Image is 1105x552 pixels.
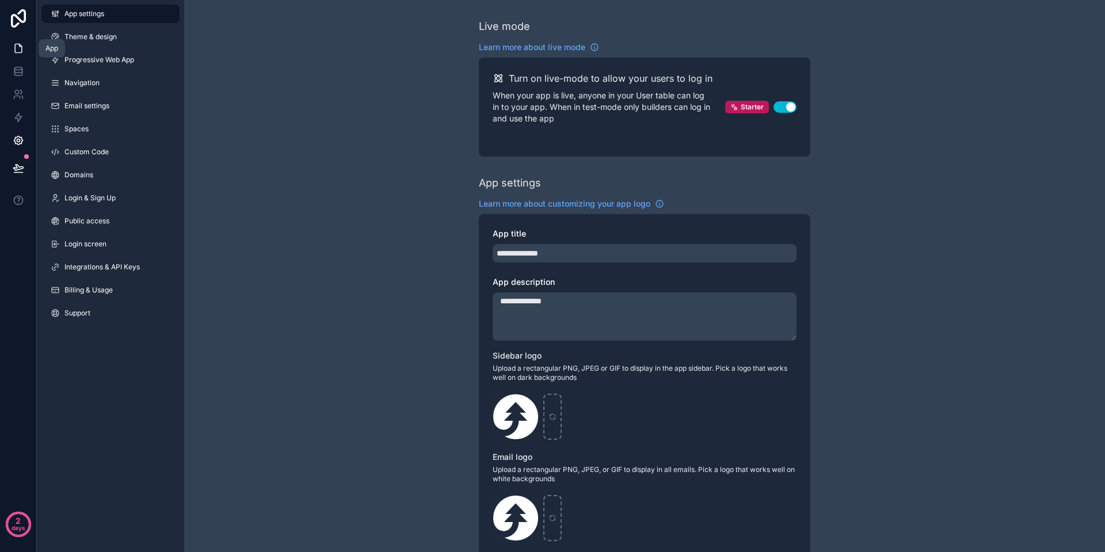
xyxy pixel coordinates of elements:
[41,235,180,253] a: Login screen
[41,212,180,230] a: Public access
[493,90,725,124] p: When your app is live, anyone in your User table can log in to your app. When in test-mode only b...
[64,309,90,318] span: Support
[64,216,109,226] span: Public access
[64,78,100,87] span: Navigation
[64,147,109,157] span: Custom Code
[41,28,180,46] a: Theme & design
[493,465,797,484] span: Upload a rectangular PNG, JPEG, or GIF to display in all emails. Pick a logo that works well on w...
[41,258,180,276] a: Integrations & API Keys
[64,9,104,18] span: App settings
[16,515,21,527] p: 2
[45,44,58,53] div: App
[493,277,555,287] span: App description
[479,198,664,210] a: Learn more about customizing your app logo
[41,166,180,184] a: Domains
[64,239,106,249] span: Login screen
[493,364,797,382] span: Upload a rectangular PNG, JPEG or GIF to display in the app sidebar. Pick a logo that works well ...
[41,189,180,207] a: Login & Sign Up
[41,143,180,161] a: Custom Code
[479,198,650,210] span: Learn more about customizing your app logo
[479,41,599,53] a: Learn more about live mode
[12,520,25,536] p: days
[64,193,116,203] span: Login & Sign Up
[493,452,532,462] span: Email logo
[64,285,113,295] span: Billing & Usage
[741,102,764,112] span: Starter
[41,120,180,138] a: Spaces
[479,175,541,191] div: App settings
[64,262,140,272] span: Integrations & API Keys
[41,281,180,299] a: Billing & Usage
[64,124,89,134] span: Spaces
[64,101,109,111] span: Email settings
[509,71,712,85] h2: Turn on live-mode to allow your users to log in
[479,41,585,53] span: Learn more about live mode
[493,229,526,238] span: App title
[41,97,180,115] a: Email settings
[493,351,542,360] span: Sidebar logo
[64,170,93,180] span: Domains
[41,74,180,92] a: Navigation
[479,18,530,35] div: Live mode
[41,51,180,69] a: Progressive Web App
[41,5,180,23] a: App settings
[64,55,134,64] span: Progressive Web App
[64,32,117,41] span: Theme & design
[41,304,180,322] a: Support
